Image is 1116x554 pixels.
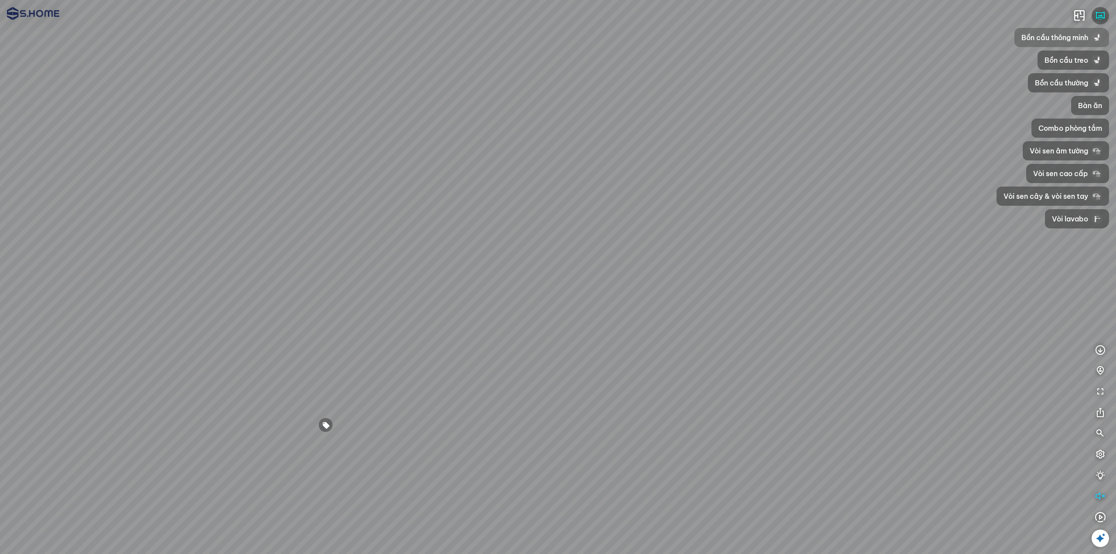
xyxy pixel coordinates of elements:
img: icon [1092,191,1102,201]
span: Combo phòng tắm [1038,123,1102,133]
img: icon [1092,78,1102,88]
span: Vòi lavabo [1052,214,1088,224]
span: Bồn cầu thường [1035,78,1088,88]
img: icon [1092,146,1102,156]
img: icon [1092,55,1102,65]
span: Bàn ăn [1078,100,1102,111]
span: Vòi sen cao cấp [1033,168,1088,179]
span: Bồn cầu treo [1045,55,1088,65]
span: Vòi sen cây & vòi sen tay [1004,191,1088,201]
img: icon [1092,32,1102,43]
img: icon [1092,168,1102,179]
span: Vòi sen âm tường [1030,146,1088,156]
img: icon [1092,214,1102,224]
img: logo [7,7,59,20]
span: Bồn cầu thông minh [1021,32,1088,43]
